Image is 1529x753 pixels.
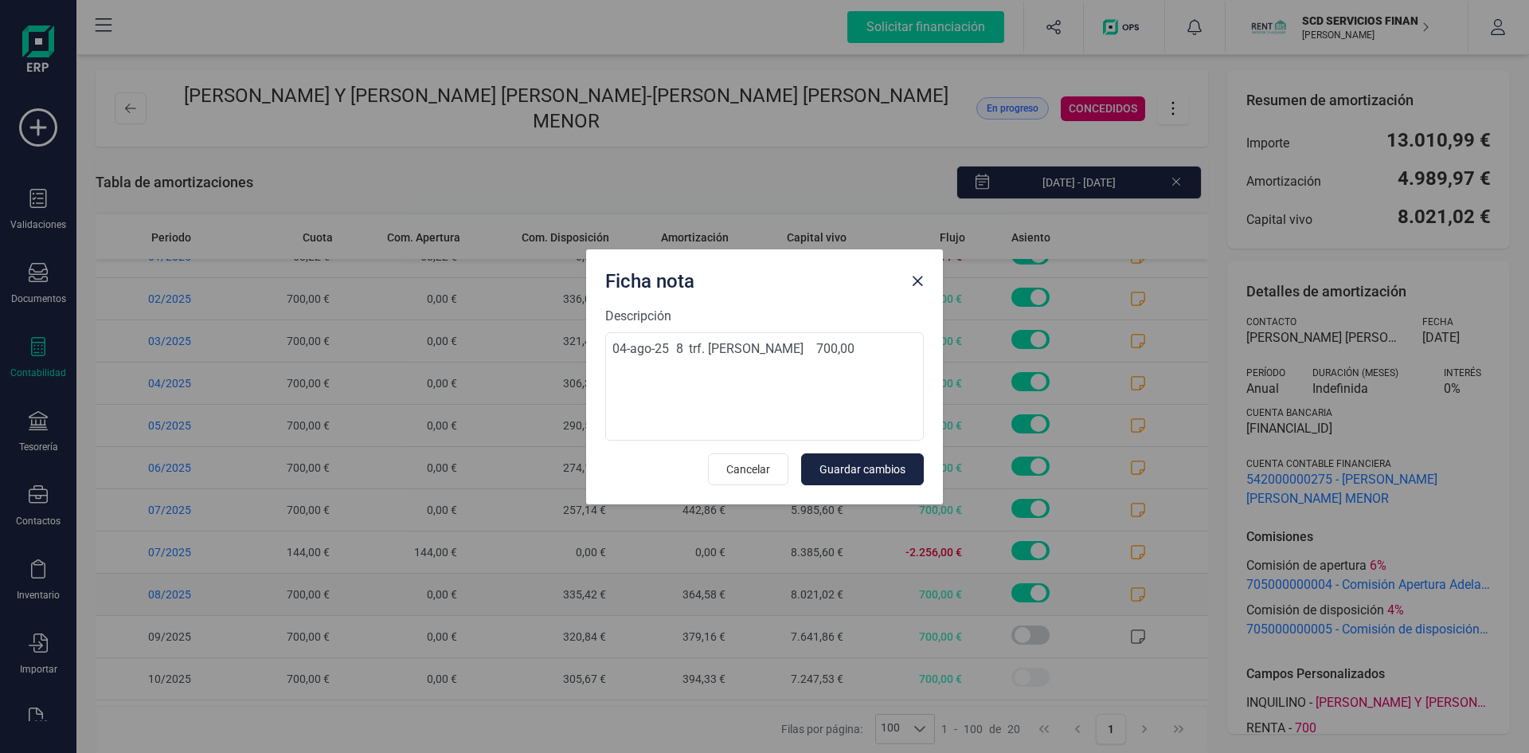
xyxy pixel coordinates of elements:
label: Descripción [605,307,924,326]
textarea: 04-ago-25 8 trf. [PERSON_NAME] 700,00 [605,332,924,441]
span: Guardar cambios [819,461,905,477]
div: Ficha nota [599,262,905,294]
button: Cancelar [708,453,788,485]
span: Cancelar [726,461,770,477]
button: Guardar cambios [801,453,924,485]
button: Close [905,269,930,294]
